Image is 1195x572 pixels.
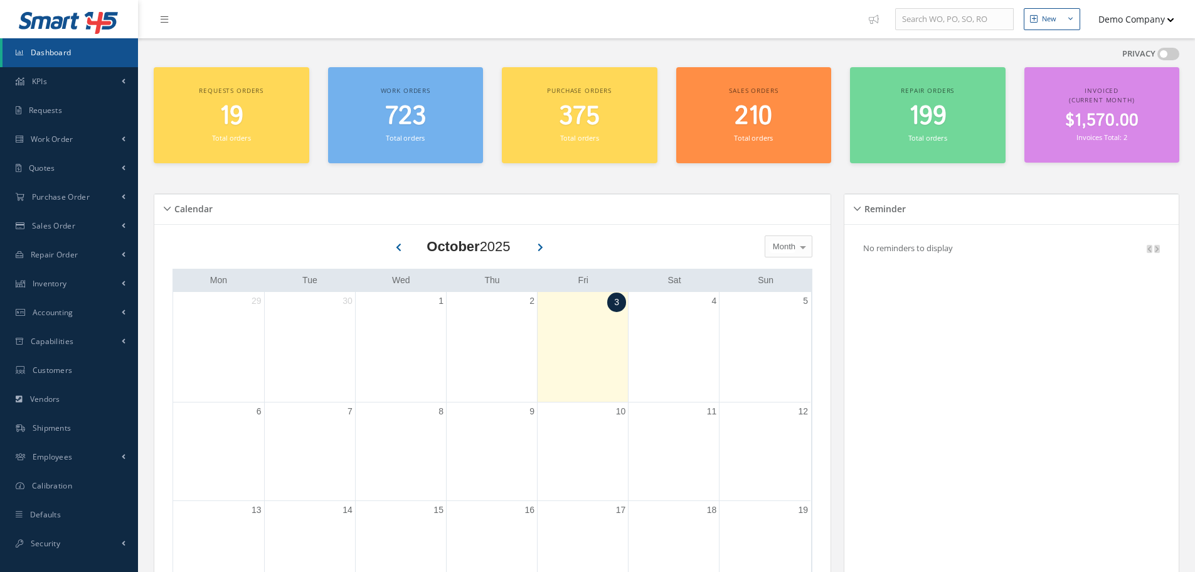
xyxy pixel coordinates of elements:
p: No reminders to display [863,242,953,254]
td: October 3, 2025 [538,292,629,402]
small: Total orders [386,133,425,143]
span: Invoiced [1085,86,1118,95]
a: October 15, 2025 [431,501,446,519]
b: October [427,239,479,254]
td: October 2, 2025 [446,292,537,402]
label: PRIVACY [1122,48,1155,60]
span: Purchase orders [547,86,612,95]
span: Requests orders [199,86,263,95]
td: October 9, 2025 [446,402,537,501]
a: October 6, 2025 [254,402,264,421]
a: Tuesday [300,273,320,288]
span: Requests [29,105,62,116]
td: September 30, 2025 [264,292,355,402]
a: October 13, 2025 [249,501,264,519]
span: Calibration [32,480,72,491]
td: October 12, 2025 [720,402,810,501]
span: Security [31,538,60,549]
small: Invoices Total: 2 [1076,132,1127,142]
a: October 8, 2025 [436,402,446,421]
a: October 14, 2025 [340,501,355,519]
h5: Calendar [171,200,213,215]
input: Search WO, PO, SO, RO [895,8,1014,31]
span: Work Order [31,134,73,144]
a: October 18, 2025 [704,501,720,519]
small: Total orders [734,133,773,143]
a: Sunday [755,273,776,288]
a: Sales orders 210 Total orders [676,67,832,163]
span: 723 [385,99,426,134]
a: Invoiced (Current Month) $1,570.00 Invoices Total: 2 [1024,67,1180,163]
td: October 5, 2025 [720,292,810,402]
td: October 6, 2025 [173,402,264,501]
a: October 1, 2025 [436,292,446,310]
span: Defaults [30,509,61,520]
a: October 11, 2025 [704,402,720,421]
span: 375 [559,99,600,134]
span: (Current Month) [1069,95,1135,104]
span: Accounting [33,307,73,318]
span: Repair Order [31,249,78,260]
a: Thursday [482,273,502,288]
small: Total orders [212,133,251,143]
td: October 1, 2025 [355,292,446,402]
span: Capabilities [31,336,74,347]
a: September 29, 2025 [249,292,264,310]
td: October 11, 2025 [629,402,720,501]
a: Monday [208,273,230,288]
button: New [1024,8,1080,30]
td: October 8, 2025 [355,402,446,501]
span: Vendors [30,394,60,404]
a: October 5, 2025 [800,292,810,310]
span: Month [770,240,795,253]
td: October 7, 2025 [264,402,355,501]
a: September 30, 2025 [340,292,355,310]
a: October 7, 2025 [345,402,355,421]
span: Quotes [29,163,55,173]
a: Requests orders 19 Total orders [154,67,309,163]
a: Wednesday [390,273,413,288]
td: September 29, 2025 [173,292,264,402]
span: Repair orders [901,86,954,95]
span: Inventory [33,278,67,289]
span: KPIs [32,76,47,87]
a: October 3, 2025 [607,293,626,312]
span: 19 [220,99,243,134]
span: Sales orders [729,86,778,95]
h5: Reminder [861,200,906,215]
a: October 19, 2025 [795,501,810,519]
a: October 2, 2025 [527,292,537,310]
a: October 10, 2025 [613,402,629,421]
span: Work orders [381,86,430,95]
a: October 9, 2025 [527,402,537,421]
a: Work orders 723 Total orders [328,67,484,163]
button: Demo Company [1086,7,1174,31]
div: 2025 [427,236,510,257]
a: October 12, 2025 [795,402,810,421]
a: October 16, 2025 [522,501,537,519]
span: $1,570.00 [1065,109,1139,133]
a: Purchase orders 375 Total orders [502,67,657,163]
span: Purchase Order [32,192,90,202]
td: October 10, 2025 [538,402,629,501]
span: 210 [735,99,772,134]
span: Employees [33,451,73,462]
a: Friday [576,273,591,288]
span: Dashboard [31,47,72,58]
td: October 4, 2025 [629,292,720,402]
span: Shipments [33,423,72,433]
small: Total orders [560,133,599,143]
a: Saturday [666,273,684,288]
a: Repair orders 199 Total orders [850,67,1006,163]
span: 199 [909,99,947,134]
span: Sales Order [32,220,75,231]
small: Total orders [908,133,947,143]
span: Customers [33,365,73,375]
div: New [1042,14,1056,24]
a: October 4, 2025 [709,292,720,310]
a: Dashboard [3,38,138,67]
a: October 17, 2025 [613,501,629,519]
